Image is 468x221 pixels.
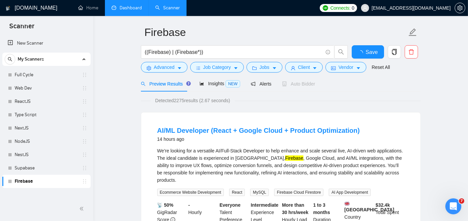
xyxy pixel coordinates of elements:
[358,50,366,56] span: loading
[155,5,180,11] a: searchScanner
[229,189,245,196] span: React
[188,202,190,208] b: -
[82,99,87,104] span: holder
[15,68,78,82] a: Full Cycle
[372,64,390,71] a: Reset All
[151,97,235,104] span: Detected 2275 results (2.67 seconds)
[78,5,98,11] a: homeHome
[177,66,182,71] span: caret-down
[2,37,91,50] li: New Scanner
[366,48,378,56] span: Save
[329,189,370,196] span: AI App Development
[220,202,240,208] b: Everyone
[141,81,189,87] span: Preview Results
[15,175,78,188] a: Firebase
[141,82,146,86] span: search
[145,48,323,56] input: Search Freelance Jobs...
[291,66,295,71] span: user
[376,202,390,208] b: $ 32.4k
[196,66,201,71] span: bars
[82,179,87,184] span: holder
[246,62,282,73] button: folderJobscaret-down
[79,205,86,212] span: double-left
[18,53,44,66] span: My Scanners
[157,135,360,143] div: 14 hours ago
[331,66,336,71] span: idcard
[15,95,78,108] a: ReactJS
[82,72,87,78] span: holder
[15,148,78,161] a: NestJS
[4,21,40,35] span: Scanner
[323,5,328,11] img: upwork-logo.png
[82,112,87,117] span: holder
[141,62,188,73] button: settingAdvancedcaret-down
[345,201,349,206] img: 🇬🇧
[408,28,417,37] span: edit
[15,135,78,148] a: NodeJS
[338,64,353,71] span: Vendor
[200,81,204,86] span: area-chart
[82,125,87,131] span: holder
[252,66,257,71] span: folder
[186,81,192,87] div: Tooltip anchor
[157,202,174,208] b: 📡 50%
[15,108,78,121] a: Type Script
[157,189,224,196] span: Ecommerce Website Development
[82,152,87,157] span: holder
[200,81,240,86] span: Insights
[313,202,330,215] b: 1 to 3 months
[363,6,367,10] span: user
[298,64,310,71] span: Client
[234,66,238,71] span: caret-down
[250,189,269,196] span: MySQL
[282,81,315,87] span: Auto Bidder
[203,64,231,71] span: Job Category
[5,57,15,62] span: search
[344,201,394,212] b: [GEOGRAPHIC_DATA]
[388,45,401,59] button: copy
[326,50,330,54] span: info-circle
[405,45,418,59] button: delete
[445,198,461,214] iframe: Intercom live chat
[334,45,348,59] button: search
[285,62,323,73] button: userClientcaret-down
[6,3,10,14] img: logo
[145,24,407,41] input: Scanner name...
[157,147,404,184] div: We’re looking for a versatile AI/Full-Stack Developer to help enhance and scale several live, AI-...
[15,161,78,175] a: Supabase
[5,54,15,65] button: search
[388,49,401,55] span: copy
[455,5,465,11] a: setting
[455,3,465,13] button: setting
[157,127,360,134] a: AI/ML Developer (React + Google Cloud + Product Optimization)
[82,165,87,171] span: holder
[190,62,244,73] button: barsJob Categorycaret-down
[82,86,87,91] span: holder
[15,121,78,135] a: NextJS
[2,53,91,188] li: My Scanners
[405,49,418,55] span: delete
[272,66,277,71] span: caret-down
[226,80,240,88] span: NEW
[282,202,308,215] b: More than 30 hrs/week
[335,49,347,55] span: search
[330,4,350,12] span: Connects:
[325,62,366,73] button: idcardVendorcaret-down
[147,66,151,71] span: setting
[8,37,85,50] a: New Scanner
[251,202,278,208] b: Intermediate
[251,81,271,87] span: Alerts
[282,82,287,86] span: robot
[112,5,142,11] a: dashboardDashboard
[82,139,87,144] span: holder
[312,66,317,71] span: caret-down
[274,189,323,196] span: Firebase Cloud Firestore
[285,155,303,161] mark: Firebase
[352,45,384,59] button: Save
[251,82,255,86] span: notification
[352,4,354,12] span: 0
[459,198,464,204] span: 7
[15,82,78,95] a: Web Dev
[154,64,175,71] span: Advanced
